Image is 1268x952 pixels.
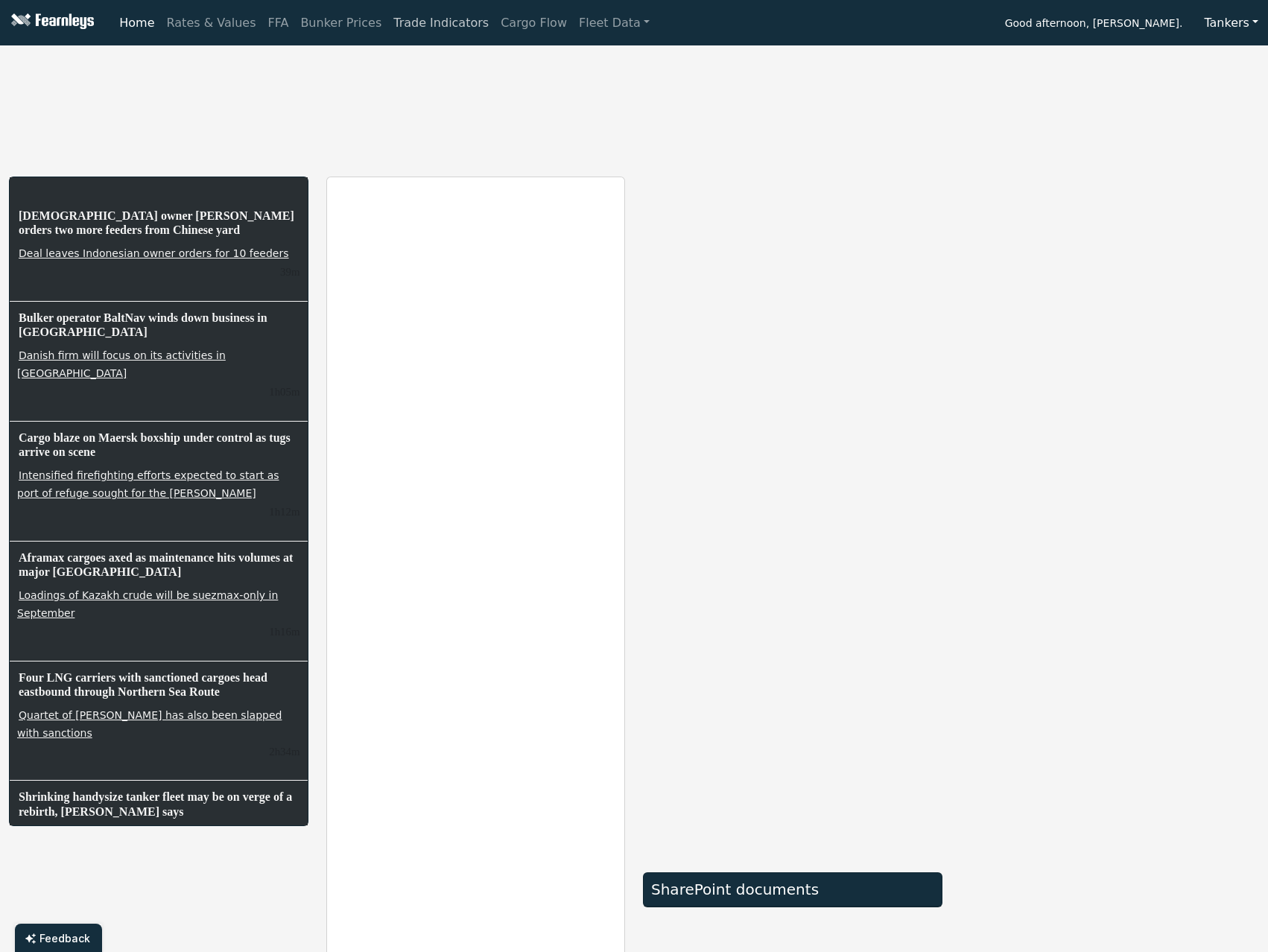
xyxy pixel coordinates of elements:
iframe: mini symbol-overview TradingView widget [960,340,1260,504]
img: Fearnleys Logo [7,13,94,32]
a: Trade Indicators [387,8,495,38]
iframe: market overview TradingView widget [643,521,942,856]
div: SharePoint documents [651,880,934,898]
h6: Aframax cargoes axed as maintenance hits volumes at major [GEOGRAPHIC_DATA] [17,549,300,580]
iframe: mini symbol-overview TradingView widget [960,177,1260,340]
iframe: tickers TradingView widget [9,51,1259,105]
small: 18.8.2025, 13:21:55 [269,506,299,518]
a: Cargo Flow [495,8,573,38]
a: Quartet of [PERSON_NAME] has also been slapped with sanctions [17,708,282,740]
a: Deal leaves Indonesian owner orders for 10 feeders [17,246,291,261]
small: 18.8.2025, 13:18:39 [269,626,299,638]
small: 18.8.2025, 12:59:57 [269,746,299,758]
h6: [DEMOGRAPHIC_DATA] owner [PERSON_NAME] orders two more feeders from Chinese yard [17,207,300,238]
span: Good afternoon, [PERSON_NAME]. [1005,12,1183,37]
button: Tankers [1194,9,1268,37]
iframe: tickers TradingView widget [9,105,1259,159]
h6: Bulker operator BaltNav winds down business in [GEOGRAPHIC_DATA] [17,309,300,340]
iframe: mini symbol-overview TradingView widget [960,519,1260,683]
a: Home [113,8,160,38]
a: Bunker Prices [294,8,387,38]
h6: Four LNG carriers with sanctioned cargoes head eastbound through Northern Sea Route [17,669,300,700]
h6: Cargo blaze on Maersk boxship under control as tugs arrive on scene [17,429,300,460]
a: FFA [262,8,295,38]
a: Danish firm will focus on its activities in [GEOGRAPHIC_DATA] [17,348,226,381]
a: Rates & Values [161,8,262,38]
h6: Shrinking handysize tanker fleet may be on verge of a rebirth, [PERSON_NAME] says [17,788,300,819]
iframe: mini symbol-overview TradingView widget [960,683,1260,847]
iframe: market overview TradingView widget [643,177,942,521]
a: Intensified firefighting efforts expected to start as port of refuge sought for the [PERSON_NAME] [17,468,279,501]
a: Fleet Data [573,8,656,38]
small: 18.8.2025, 13:29:35 [269,386,299,398]
a: Loadings of Kazakh crude will be suezmax-only in September [17,588,278,621]
small: 18.8.2025, 13:55:16 [280,266,299,278]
